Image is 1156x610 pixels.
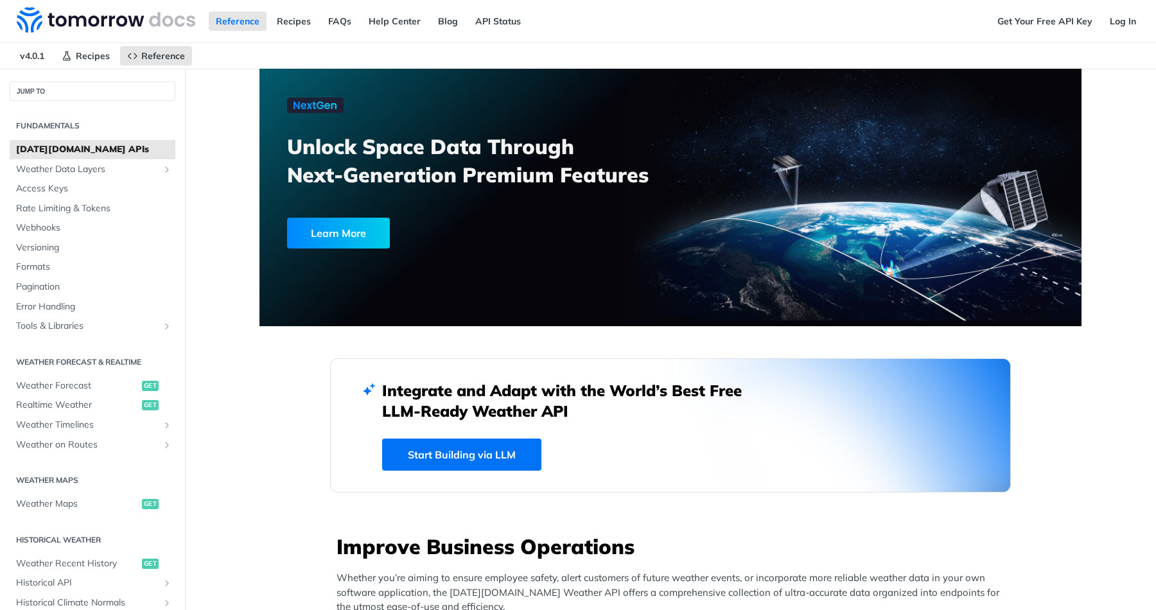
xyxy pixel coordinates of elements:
a: Weather TimelinesShow subpages for Weather Timelines [10,415,175,435]
a: Weather Recent Historyget [10,554,175,573]
h2: Fundamentals [10,120,175,132]
a: Rate Limiting & Tokens [10,199,175,218]
button: Show subpages for Historical API [162,578,172,588]
button: Show subpages for Tools & Libraries [162,321,172,331]
span: get [142,499,159,509]
h3: Improve Business Operations [337,532,1011,561]
a: Weather on RoutesShow subpages for Weather on Routes [10,435,175,455]
span: Weather Recent History [16,557,139,570]
a: Webhooks [10,218,175,238]
span: Recipes [76,50,110,62]
span: Realtime Weather [16,399,139,412]
button: Show subpages for Historical Climate Normals [162,598,172,608]
span: Error Handling [16,301,172,313]
button: JUMP TO [10,82,175,101]
a: Weather Mapsget [10,494,175,514]
span: Access Keys [16,182,172,195]
div: Learn More [287,218,390,248]
a: Start Building via LLM [382,439,541,471]
a: Versioning [10,238,175,257]
a: Error Handling [10,297,175,317]
span: get [142,559,159,569]
h2: Weather Forecast & realtime [10,356,175,368]
a: Recipes [55,46,117,65]
a: Weather Forecastget [10,376,175,396]
span: Weather on Routes [16,439,159,451]
img: NextGen [287,98,344,113]
a: Learn More [287,218,605,248]
span: Pagination [16,281,172,293]
span: Weather Data Layers [16,163,159,176]
a: Realtime Weatherget [10,396,175,415]
a: Historical APIShow subpages for Historical API [10,573,175,593]
span: Reference [141,50,185,62]
h3: Unlock Space Data Through Next-Generation Premium Features [287,132,685,189]
a: Pagination [10,277,175,297]
span: Rate Limiting & Tokens [16,202,172,215]
span: Webhooks [16,222,172,234]
span: Versioning [16,241,172,254]
img: Tomorrow.io Weather API Docs [17,7,195,33]
a: Blog [431,12,465,31]
a: Tools & LibrariesShow subpages for Tools & Libraries [10,317,175,336]
h2: Integrate and Adapt with the World’s Best Free LLM-Ready Weather API [382,380,761,421]
span: v4.0.1 [13,46,51,65]
a: Reference [120,46,192,65]
a: Help Center [362,12,428,31]
span: Weather Timelines [16,419,159,431]
a: API Status [468,12,528,31]
a: FAQs [321,12,358,31]
span: get [142,400,159,410]
span: Weather Maps [16,498,139,510]
a: Log In [1103,12,1143,31]
span: Weather Forecast [16,379,139,392]
button: Show subpages for Weather Timelines [162,420,172,430]
a: Reference [209,12,267,31]
a: Access Keys [10,179,175,198]
h2: Weather Maps [10,475,175,486]
a: Get Your Free API Key [990,12,1099,31]
a: [DATE][DOMAIN_NAME] APIs [10,140,175,159]
span: Historical Climate Normals [16,597,159,609]
span: Formats [16,261,172,274]
span: Tools & Libraries [16,320,159,333]
span: get [142,381,159,391]
span: [DATE][DOMAIN_NAME] APIs [16,143,172,156]
a: Weather Data LayersShow subpages for Weather Data Layers [10,160,175,179]
h2: Historical Weather [10,534,175,546]
span: Historical API [16,577,159,589]
a: Recipes [270,12,318,31]
button: Show subpages for Weather Data Layers [162,164,172,175]
button: Show subpages for Weather on Routes [162,440,172,450]
a: Formats [10,257,175,277]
